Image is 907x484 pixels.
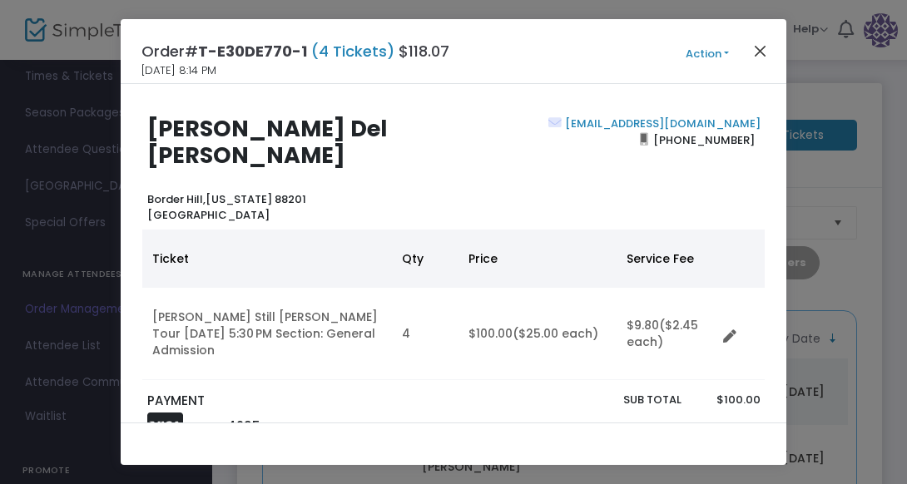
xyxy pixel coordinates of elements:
th: Qty [392,230,458,288]
span: ($2.45 each) [627,317,698,350]
th: Ticket [142,230,392,288]
a: [EMAIL_ADDRESS][DOMAIN_NAME] [562,116,761,131]
p: PAYMENT [147,392,446,411]
span: -4295 [221,417,260,435]
span: Border Hill, [147,191,206,207]
p: $100.00 [697,392,760,408]
span: (4 Tickets) [307,41,399,62]
span: [DATE] 8:14 PM [141,62,216,79]
span: T-E30DE770-1 [198,41,307,62]
td: $9.80 [617,288,716,380]
div: Data table [142,230,765,380]
p: Service Fee Total [540,419,681,436]
span: [PHONE_NUMBER] [648,126,761,153]
b: [US_STATE] 88201 [GEOGRAPHIC_DATA] [147,191,306,224]
b: [PERSON_NAME] Del [PERSON_NAME] [147,113,387,170]
td: 4 [392,288,458,380]
td: [PERSON_NAME] Still [PERSON_NAME] Tour [DATE] 5:30 PM Section: General Admission [142,288,392,380]
td: $100.00 [458,288,617,380]
p: $9.80 [697,419,760,436]
p: Sub total [540,392,681,408]
th: Price [458,230,617,288]
span: XXXX [194,420,221,434]
button: Action [657,45,757,63]
span: ($25.00 each) [513,325,598,342]
h4: Order# $118.07 [141,40,449,62]
th: Service Fee [617,230,716,288]
button: Close [750,40,771,62]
